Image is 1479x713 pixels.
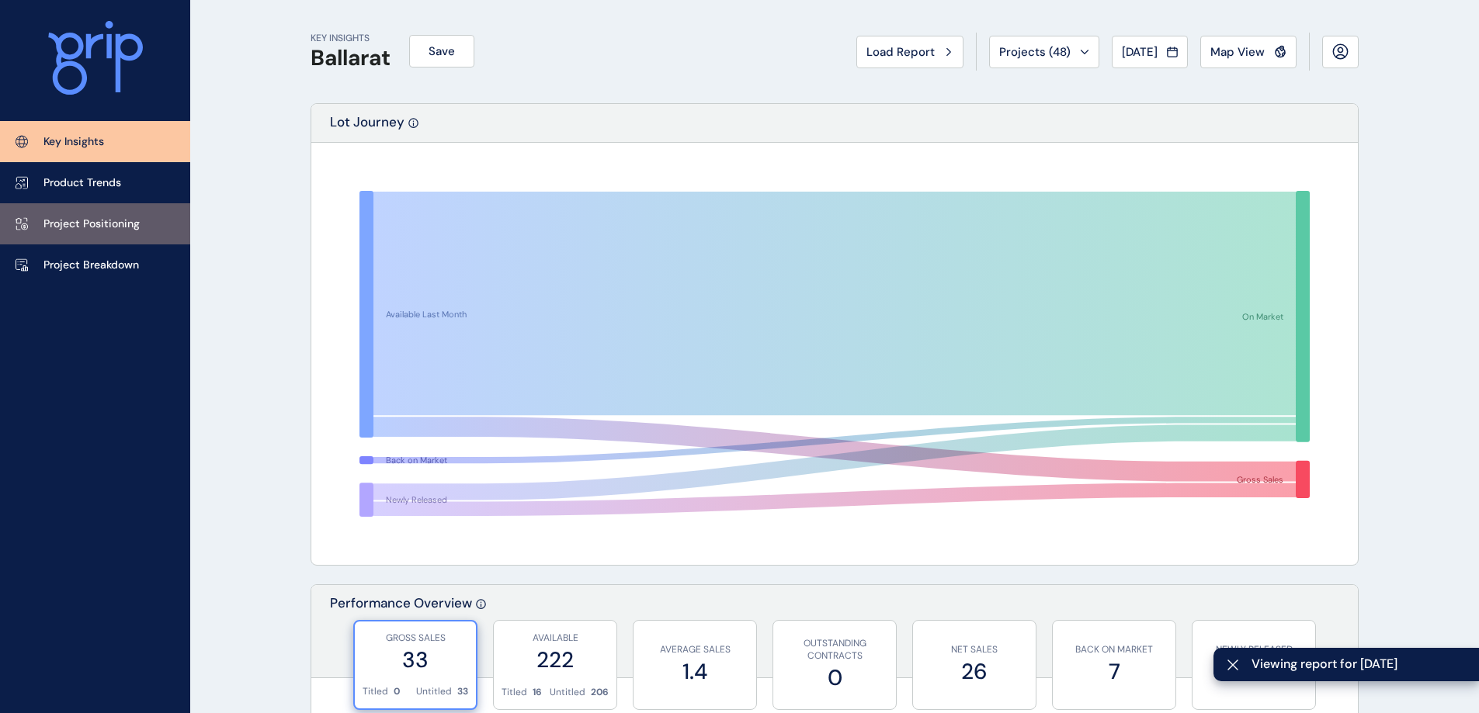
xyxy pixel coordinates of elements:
[363,685,388,698] p: Titled
[856,36,963,68] button: Load Report
[429,43,455,59] span: Save
[416,685,452,698] p: Untitled
[1200,36,1297,68] button: Map View
[1200,643,1307,656] p: NEWLY RELEASED
[921,656,1028,687] label: 26
[781,637,888,663] p: OUTSTANDING CONTRACTS
[363,632,468,645] p: GROSS SALES
[502,632,609,645] p: AVAILABLE
[1210,44,1265,60] span: Map View
[866,44,935,60] span: Load Report
[1061,643,1168,656] p: BACK ON MARKET
[43,258,139,273] p: Project Breakdown
[641,643,748,656] p: AVERAGE SALES
[1252,656,1467,673] span: Viewing report for [DATE]
[409,35,474,67] button: Save
[502,686,527,699] p: Titled
[43,134,104,150] p: Key Insights
[363,645,468,675] label: 33
[457,685,468,698] p: 33
[311,45,391,71] h1: Ballarat
[394,685,400,698] p: 0
[591,686,609,699] p: 206
[999,44,1071,60] span: Projects ( 48 )
[1122,44,1158,60] span: [DATE]
[43,175,121,191] p: Product Trends
[1112,36,1188,68] button: [DATE]
[1200,656,1307,687] label: 31
[641,656,748,687] label: 1.4
[330,594,472,677] p: Performance Overview
[43,216,140,232] p: Project Positioning
[533,686,542,699] p: 16
[1061,656,1168,687] label: 7
[330,113,404,142] p: Lot Journey
[550,686,585,699] p: Untitled
[989,36,1099,68] button: Projects (48)
[502,645,609,675] label: 222
[781,663,888,693] label: 0
[921,643,1028,656] p: NET SALES
[311,32,391,45] p: KEY INSIGHTS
